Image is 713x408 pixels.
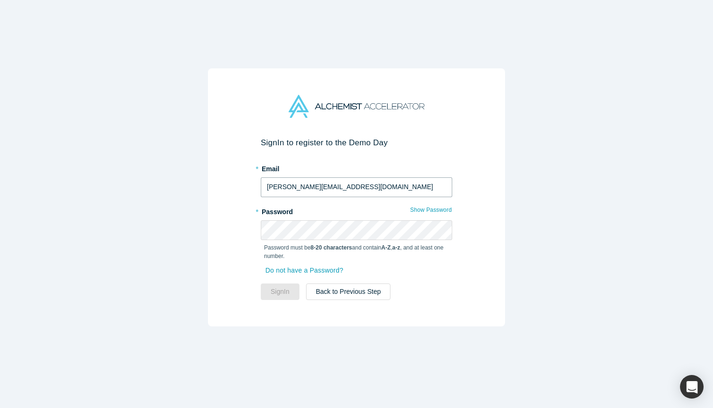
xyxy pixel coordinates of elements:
label: Email [261,161,452,174]
a: Do not have a Password? [264,262,353,279]
p: Password must be and contain , , and at least one number. [264,243,449,260]
img: Alchemist Accelerator Logo [289,95,424,118]
strong: a-z [392,244,400,251]
button: Back to Previous Step [306,283,391,300]
label: Password [261,204,452,217]
button: SignIn [261,283,299,300]
button: Show Password [410,204,452,216]
h2: Sign In to register to the Demo Day [261,138,452,148]
strong: A-Z [381,244,391,251]
strong: 8-20 characters [311,244,352,251]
